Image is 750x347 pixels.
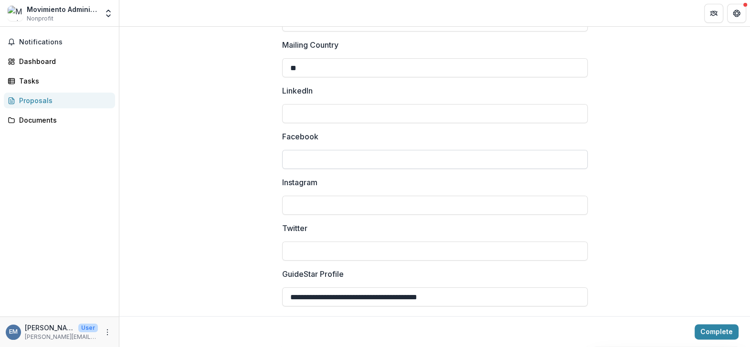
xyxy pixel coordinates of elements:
a: Dashboard [4,53,115,69]
button: More [102,326,113,338]
span: Nonprofit [27,14,53,23]
button: Partners [704,4,723,23]
div: Tasks [19,76,107,86]
div: Movimiento Administradores de Arte en [GEOGRAPHIC_DATA] [27,4,98,14]
p: User [78,324,98,332]
img: Movimiento Administradores de Arte en Pensilvania [8,6,23,21]
a: Proposals [4,93,115,108]
a: Documents [4,112,115,128]
p: LinkedIn [282,85,313,96]
a: Tasks [4,73,115,89]
p: [PERSON_NAME][EMAIL_ADDRESS][DOMAIN_NAME] [25,333,98,341]
p: Twitter [282,222,307,234]
button: Open entity switcher [102,4,115,23]
button: Notifications [4,34,115,50]
p: Instagram [282,177,317,188]
span: Notifications [19,38,111,46]
p: GuideStar Profile [282,268,344,280]
p: Mailing Country [282,39,338,51]
p: Facebook [282,131,318,142]
div: Proposals [19,95,107,105]
p: Primary Contact [282,314,340,326]
p: [PERSON_NAME] [25,323,74,333]
button: Get Help [727,4,746,23]
button: Complete [695,324,739,339]
div: Dashboard [19,56,107,66]
div: Documents [19,115,107,125]
div: Eric César Morales [9,329,18,335]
